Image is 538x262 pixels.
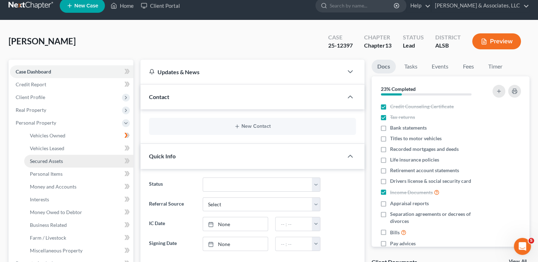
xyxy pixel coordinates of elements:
span: [PERSON_NAME] [9,36,76,46]
a: Personal Items [24,168,133,180]
span: Vehicles Owned [30,132,65,138]
span: Money and Accounts [30,184,76,190]
span: Recorded mortgages and deeds [390,146,459,153]
a: None [203,217,268,231]
span: Case Dashboard [16,69,51,75]
iframe: Intercom live chat [514,238,531,255]
span: Secured Assets [30,158,63,164]
span: Credit Counseling Certificate [390,103,454,110]
a: Events [426,60,454,73]
span: Real Property [16,107,46,113]
a: Secured Assets [24,155,133,168]
a: Vehicles Leased [24,142,133,155]
span: Personal Property [16,120,56,126]
span: Life insurance policies [390,156,439,163]
button: New Contact [155,124,350,129]
a: Money Owed to Debtor [24,206,133,219]
span: Business Related [30,222,67,228]
input: -- : -- [276,237,312,251]
a: Interests [24,193,133,206]
div: ALSB [435,42,461,50]
span: Contact [149,93,169,100]
span: Drivers license & social security card [390,178,471,185]
span: Vehicles Leased [30,145,64,151]
button: Preview [472,33,521,49]
span: Farm / Livestock [30,235,66,241]
a: Credit Report [10,78,133,91]
span: Pay advices [390,240,416,247]
div: Chapter [364,33,391,42]
a: Fees [457,60,480,73]
span: Separation agreements or decrees of divorces [390,211,484,225]
span: 13 [385,42,391,49]
span: Income Documents [390,189,433,196]
a: Docs [372,60,396,73]
div: 25-12397 [328,42,353,50]
strong: 23% Completed [381,86,416,92]
span: Money Owed to Debtor [30,209,82,215]
span: Miscellaneous Property [30,247,82,253]
span: Titles to motor vehicles [390,135,442,142]
a: Tasks [399,60,423,73]
a: Farm / Livestock [24,231,133,244]
a: Miscellaneous Property [24,244,133,257]
span: Client Profile [16,94,45,100]
div: Updates & News [149,68,335,76]
label: Referral Source [145,197,199,212]
div: Status [403,33,424,42]
div: Chapter [364,42,391,50]
a: Business Related [24,219,133,231]
span: Interests [30,196,49,202]
span: Quick Info [149,153,176,159]
a: Vehicles Owned [24,129,133,142]
span: 5 [528,238,534,244]
span: Appraisal reports [390,200,429,207]
span: Tax returns [390,114,415,121]
div: Case [328,33,353,42]
span: Credit Report [16,81,46,87]
label: Signing Date [145,237,199,251]
a: Case Dashboard [10,65,133,78]
input: -- : -- [276,217,312,231]
div: District [435,33,461,42]
div: Lead [403,42,424,50]
span: Bank statements [390,124,427,131]
a: Money and Accounts [24,180,133,193]
span: Personal Items [30,171,63,177]
span: Bills [390,229,400,236]
span: New Case [74,3,98,9]
span: Retirement account statements [390,167,459,174]
label: IC Date [145,217,199,231]
label: Status [145,178,199,192]
a: None [203,237,268,251]
a: Timer [483,60,508,73]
